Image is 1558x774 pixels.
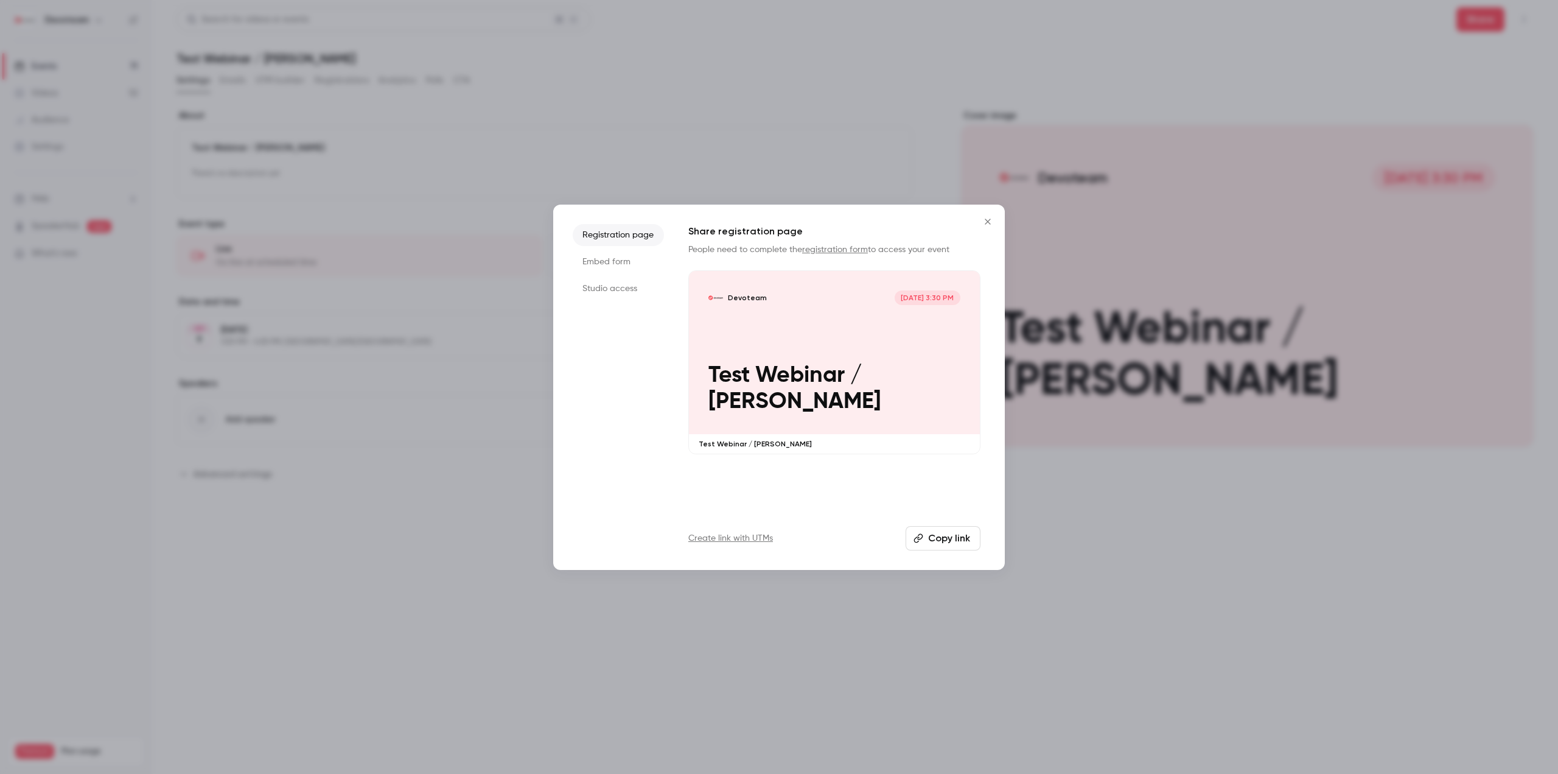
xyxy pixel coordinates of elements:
[688,532,773,544] a: Create link with UTMs
[906,526,980,551] button: Copy link
[708,290,723,305] img: Test Webinar / Maria
[573,278,664,300] li: Studio access
[895,290,960,305] span: [DATE] 3:30 PM
[688,244,980,256] p: People need to complete the to access your event
[728,293,767,303] p: Devoteam
[688,224,980,239] h1: Share registration page
[573,251,664,273] li: Embed form
[699,439,970,449] p: Test Webinar / [PERSON_NAME]
[688,270,980,455] a: Test Webinar / Maria Devoteam[DATE] 3:30 PMTest Webinar / [PERSON_NAME]Test Webinar / [PERSON_NAME]
[708,362,960,415] p: Test Webinar / [PERSON_NAME]
[976,209,1000,234] button: Close
[573,224,664,246] li: Registration page
[802,245,868,254] a: registration form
